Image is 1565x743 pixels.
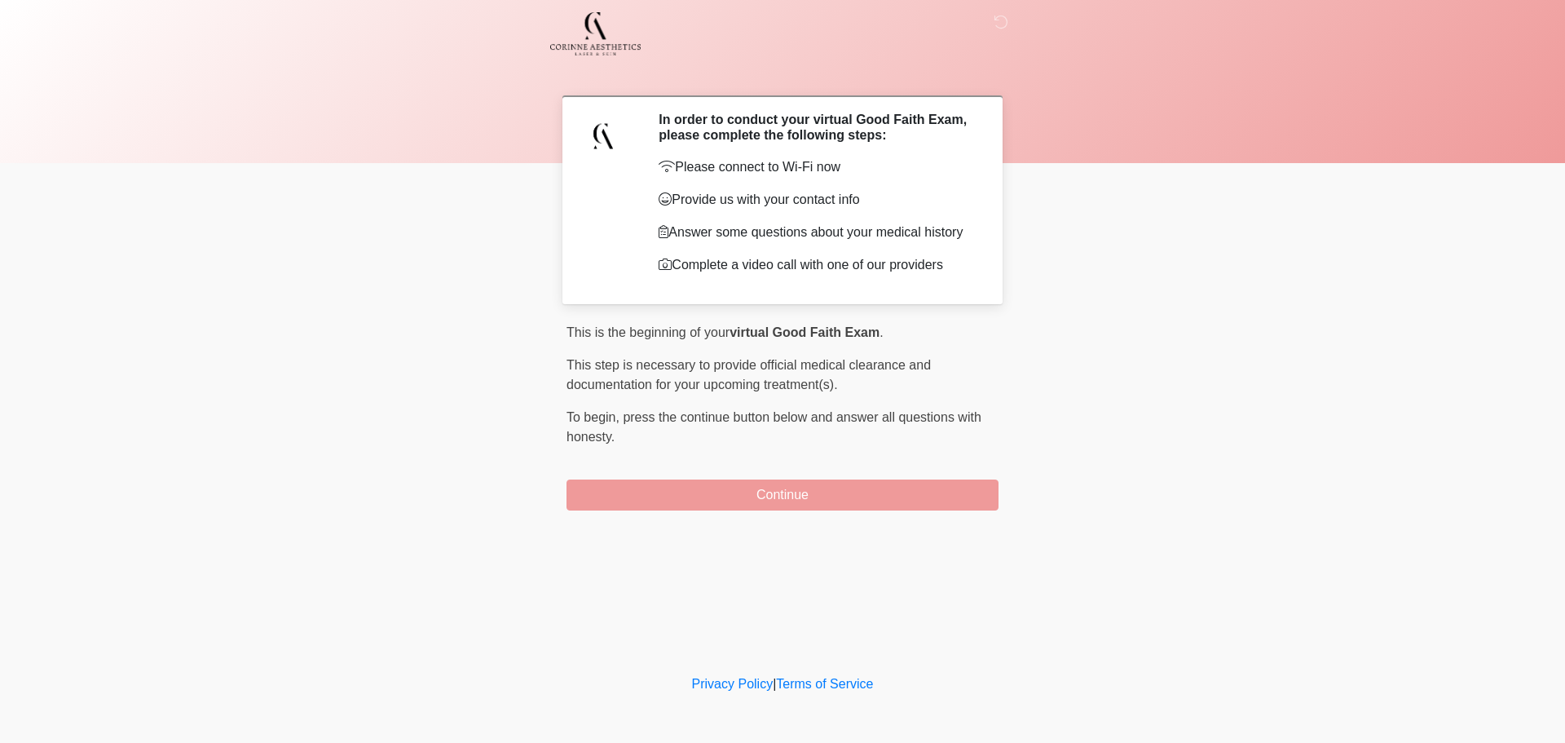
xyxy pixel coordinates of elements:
a: Privacy Policy [692,677,774,691]
img: Agent Avatar [579,112,628,161]
span: This step is necessary to provide official medical clearance and documentation for your upcoming ... [566,358,931,391]
button: Continue [566,480,999,511]
p: Answer some questions about your medical history [659,223,974,242]
p: Please connect to Wi-Fi now [659,157,974,177]
span: This is the beginning of your [566,325,730,339]
h2: In order to conduct your virtual Good Faith Exam, please complete the following steps: [659,112,974,143]
img: Corinne Aesthetics Med Spa Logo [550,12,641,55]
p: Complete a video call with one of our providers [659,255,974,275]
strong: virtual Good Faith Exam [730,325,879,339]
a: Terms of Service [776,677,873,691]
p: Provide us with your contact info [659,190,974,210]
h1: ‎ ‎ ‎ [554,59,1011,89]
span: press the continue button below and answer all questions with honesty. [566,410,981,444]
span: To begin, [566,410,623,424]
a: | [773,677,776,691]
span: . [879,325,883,339]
